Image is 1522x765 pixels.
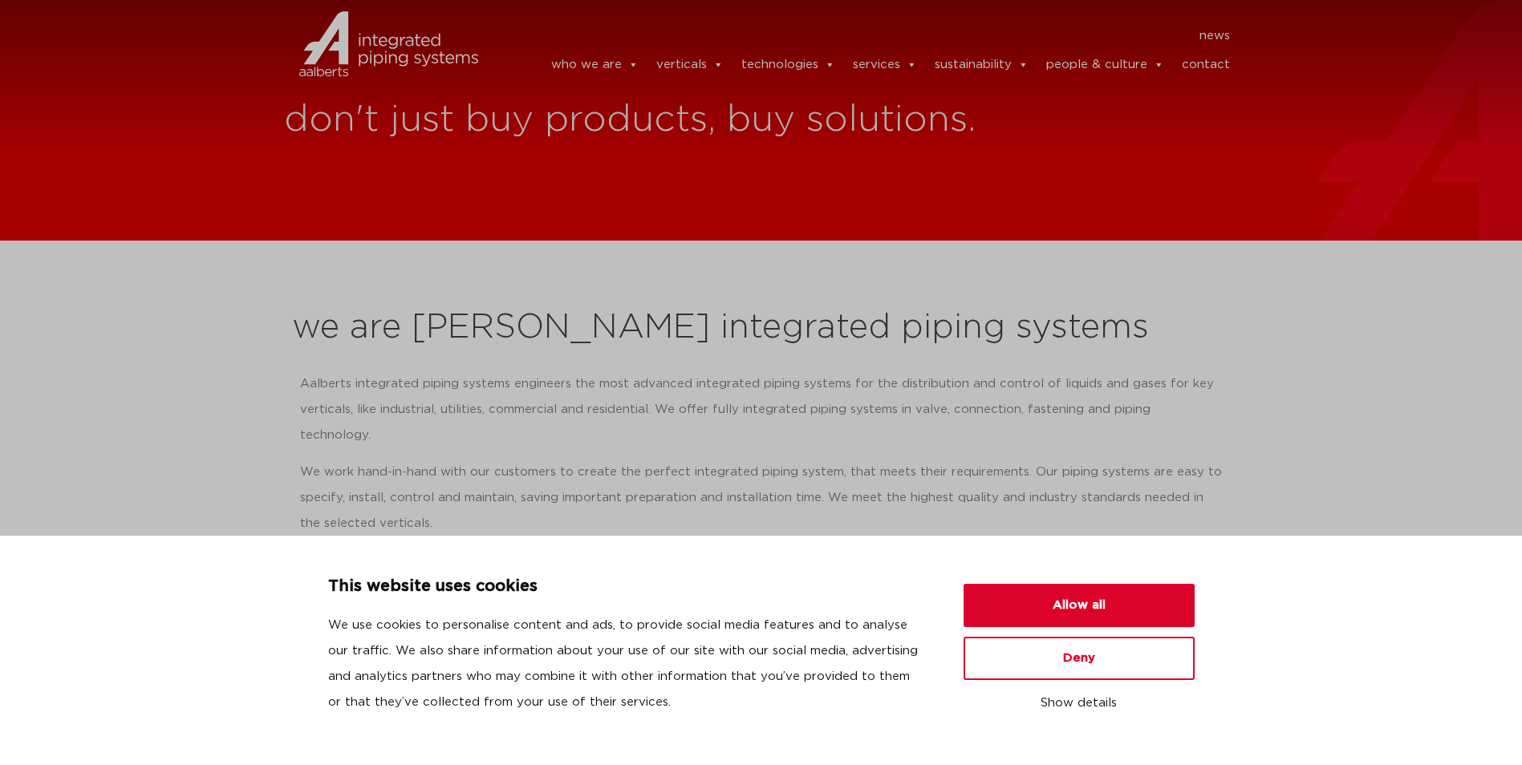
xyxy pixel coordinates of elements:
[1046,49,1164,81] a: people & culture
[292,309,1231,347] h2: we are [PERSON_NAME] integrated piping systems
[964,637,1195,680] button: Deny
[328,613,925,715] p: We use cookies to personalise content and ads, to provide social media features and to analyse ou...
[656,49,724,81] a: verticals
[300,371,1223,448] p: Aalberts integrated piping systems engineers the most advanced integrated piping systems for the ...
[741,49,835,81] a: technologies
[1199,23,1230,49] a: news
[935,49,1029,81] a: sustainability
[328,574,925,600] p: This website uses cookies
[964,690,1195,717] button: Show details
[502,23,1231,49] nav: Menu
[853,49,917,81] a: services
[964,584,1195,627] button: Allow all
[1182,49,1230,81] a: contact
[300,459,1223,536] p: We work hand-in-hand with our customers to create the perfect integrated piping system, that meet...
[551,49,639,81] a: who we are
